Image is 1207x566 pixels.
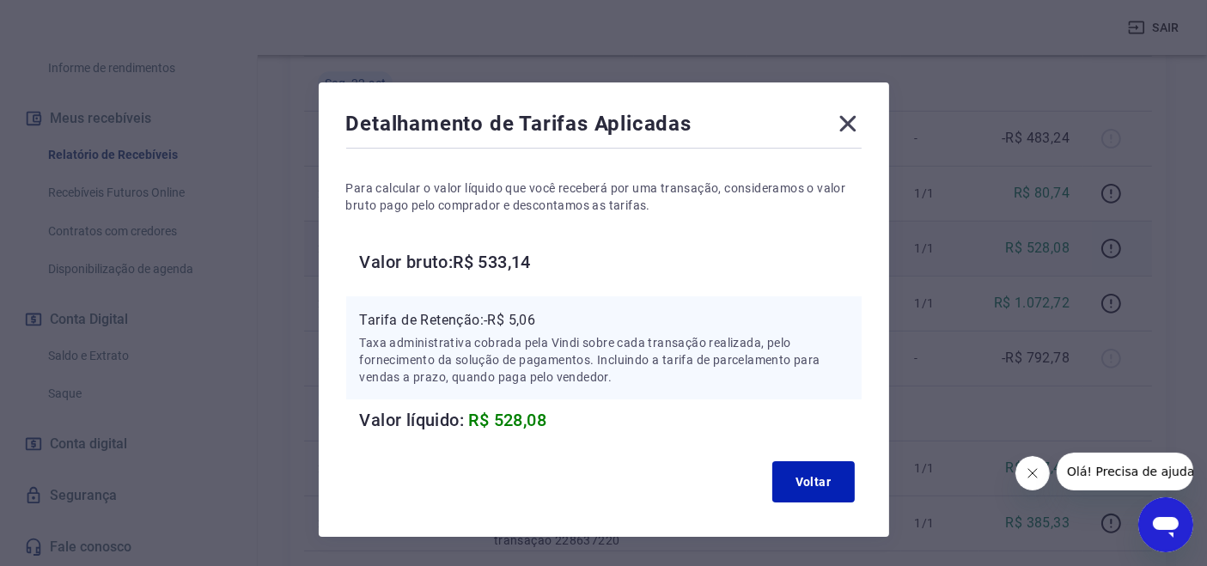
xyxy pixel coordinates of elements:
span: R$ 528,08 [469,410,547,430]
p: Tarifa de Retenção: -R$ 5,06 [360,310,848,331]
span: Olá! Precisa de ajuda? [10,12,144,26]
p: Taxa administrativa cobrada pela Vindi sobre cada transação realizada, pelo fornecimento da soluç... [360,334,848,386]
p: Para calcular o valor líquido que você receberá por uma transação, consideramos o valor bruto pag... [346,180,862,214]
iframe: Fechar mensagem [1015,456,1050,490]
h6: Valor bruto: R$ 533,14 [360,248,862,276]
h6: Valor líquido: [360,406,862,434]
iframe: Botão para abrir a janela de mensagens [1138,497,1193,552]
button: Voltar [772,461,855,502]
div: Detalhamento de Tarifas Aplicadas [346,110,862,144]
iframe: Mensagem da empresa [1057,453,1193,490]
